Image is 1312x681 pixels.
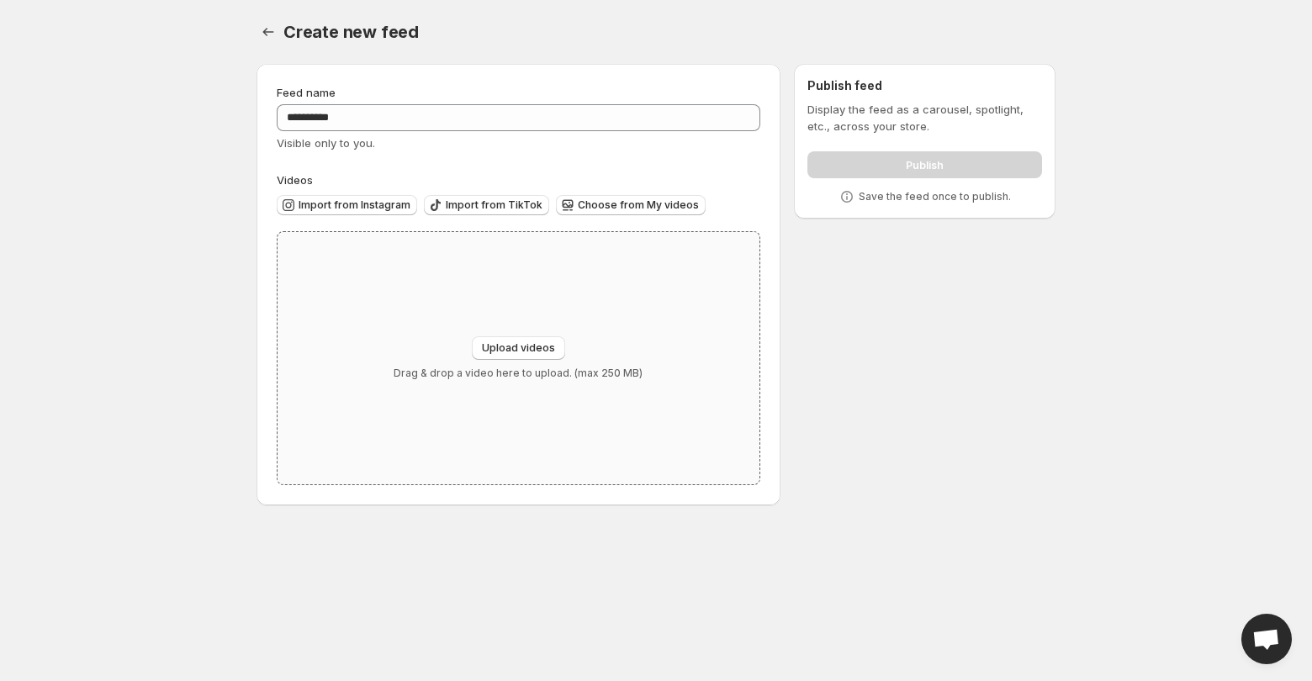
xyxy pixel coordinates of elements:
[394,367,643,380] p: Drag & drop a video here to upload. (max 250 MB)
[472,336,565,360] button: Upload videos
[257,20,280,44] button: Settings
[446,198,542,212] span: Import from TikTok
[482,341,555,355] span: Upload videos
[807,77,1042,94] h2: Publish feed
[424,195,549,215] button: Import from TikTok
[578,198,699,212] span: Choose from My videos
[807,101,1042,135] p: Display the feed as a carousel, spotlight, etc., across your store.
[277,195,417,215] button: Import from Instagram
[556,195,706,215] button: Choose from My videos
[859,190,1011,203] p: Save the feed once to publish.
[277,136,375,150] span: Visible only to you.
[277,86,336,99] span: Feed name
[299,198,410,212] span: Import from Instagram
[277,173,313,187] span: Videos
[283,22,419,42] span: Create new feed
[1241,614,1292,664] a: Open chat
